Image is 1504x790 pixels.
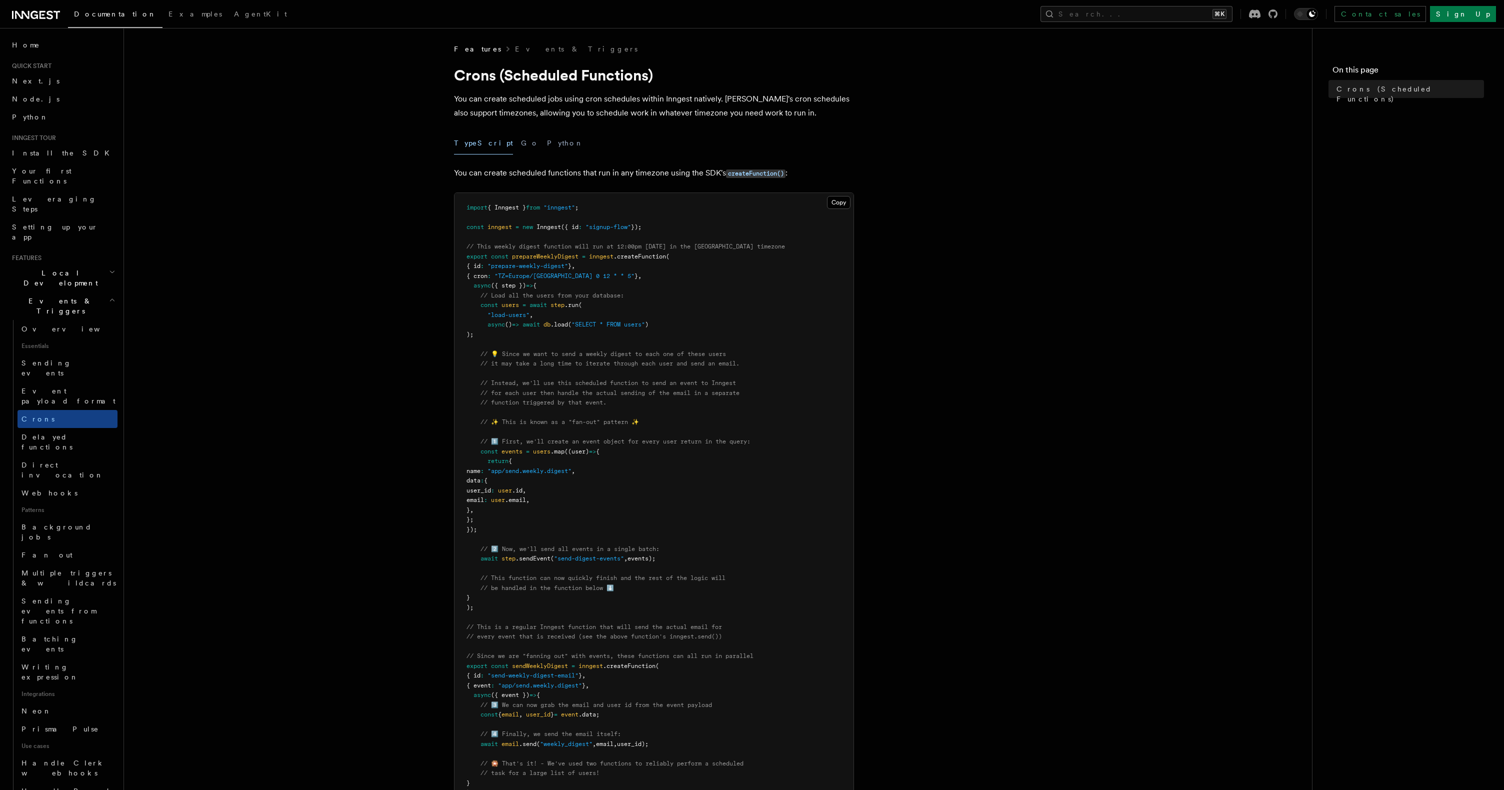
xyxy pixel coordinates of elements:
span: { [536,691,540,698]
span: // 4️⃣ Finally, we send the email itself: [480,730,621,737]
span: } [634,272,638,279]
span: // 1️⃣ First, we'll create an event object for every user return in the query: [480,438,750,445]
span: Delayed functions [21,433,72,451]
span: Leveraging Steps [12,195,96,213]
span: : [480,672,484,679]
span: Fan out [21,551,72,559]
span: Overview [21,325,124,333]
span: Events & Triggers [8,296,109,316]
a: Overview [17,320,117,338]
a: Direct invocation [17,456,117,484]
span: : [491,487,494,494]
span: // 💡 Since we want to send a weekly digest to each one of these users [480,350,726,357]
span: ( [578,301,582,308]
a: Neon [17,702,117,720]
span: ) [645,321,648,328]
span: "weekly_digest" [540,740,592,747]
span: Documentation [74,10,156,18]
span: // Instead, we'll use this scheduled function to send an event to Inngest [480,379,736,386]
span: ({ step }) [491,282,526,289]
span: await [522,321,540,328]
a: Documentation [68,3,162,28]
span: : [578,223,582,230]
span: = [571,662,575,669]
span: const [491,253,508,260]
a: Delayed functions [17,428,117,456]
span: prepareWeeklyDigest [512,253,578,260]
span: () [505,321,512,328]
span: Setting up your app [12,223,98,241]
span: .sendEvent [515,555,550,562]
span: new [522,223,533,230]
span: => [526,282,533,289]
span: } [466,506,470,513]
span: await [480,555,498,562]
span: return [487,457,508,464]
span: users [533,448,550,455]
a: Home [8,36,117,54]
span: async [487,321,505,328]
span: { [533,282,536,289]
h1: Crons (Scheduled Functions) [454,66,854,84]
span: }); [466,526,477,533]
a: Sending events from functions [17,592,117,630]
span: "prepare-weekly-digest" [487,262,568,269]
span: .createFunction [603,662,655,669]
span: "TZ=Europe/[GEOGRAPHIC_DATA] 0 12 * * 5" [494,272,634,279]
span: Node.js [12,95,59,103]
span: .send [519,740,536,747]
span: { id [466,672,480,679]
a: Prisma Pulse [17,720,117,738]
span: { [596,448,599,455]
span: } [578,672,582,679]
span: "SELECT * FROM users" [571,321,645,328]
span: Inngest [536,223,561,230]
p: You can create scheduled functions that run in any timezone using the SDK's : [454,166,854,180]
h4: On this page [1332,64,1484,80]
span: : [480,467,484,474]
span: Event payload format [21,387,115,405]
span: .id [512,487,522,494]
span: export [466,662,487,669]
span: { [508,457,512,464]
span: } [568,262,571,269]
span: ); [466,604,473,611]
span: Handle Clerk webhooks [21,759,105,777]
code: createFunction() [726,169,785,178]
a: Sending events [17,354,117,382]
a: Handle Clerk webhooks [17,754,117,782]
span: : [480,477,484,484]
span: inngest [487,223,512,230]
span: inngest [589,253,613,260]
a: Python [8,108,117,126]
a: Install the SDK [8,144,117,162]
span: user_id [526,711,550,718]
span: Local Development [8,268,109,288]
span: { Inngest } [487,204,526,211]
span: // be handled in the function below ⬇️ [480,584,614,591]
button: Python [547,132,583,154]
span: Integrations [17,686,117,702]
span: ( [655,662,659,669]
span: }); [631,223,641,230]
span: Crons (Scheduled Functions) [1336,84,1484,104]
span: // function triggered by that event. [480,399,606,406]
span: db [543,321,550,328]
span: => [512,321,519,328]
span: Writing expression [21,663,78,681]
span: = [554,711,557,718]
span: , [519,711,522,718]
span: } [582,682,585,689]
span: async [473,282,491,289]
span: => [589,448,596,455]
span: // Since we are "fanning out" with events, these functions can all run in parallel [466,652,753,659]
a: Node.js [8,90,117,108]
span: // This function can now quickly finish and the rest of the logic will [480,574,725,581]
span: , [624,555,627,562]
span: sendWeeklyDigest [512,662,568,669]
span: const [480,711,498,718]
span: Home [12,40,40,50]
span: Python [12,113,48,121]
a: Crons [17,410,117,428]
span: = [522,301,526,308]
